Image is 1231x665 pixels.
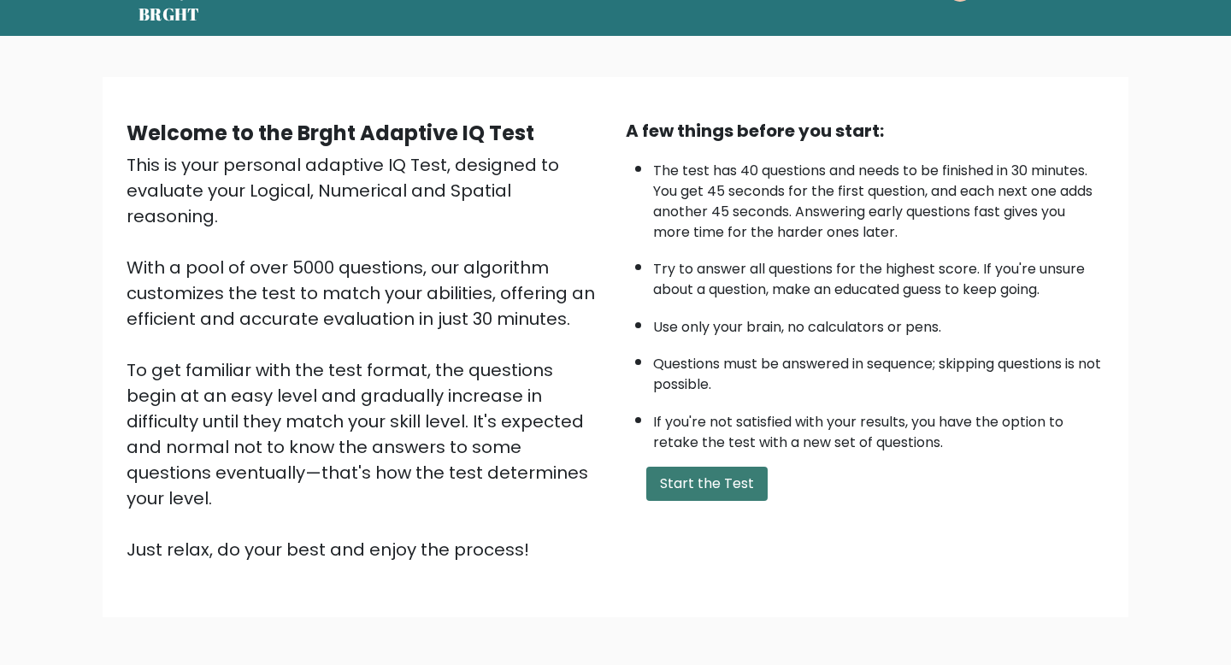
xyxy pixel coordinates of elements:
[653,403,1104,453] li: If you're not satisfied with your results, you have the option to retake the test with a new set ...
[653,309,1104,338] li: Use only your brain, no calculators or pens.
[653,345,1104,395] li: Questions must be answered in sequence; skipping questions is not possible.
[127,152,605,562] div: This is your personal adaptive IQ Test, designed to evaluate your Logical, Numerical and Spatial ...
[653,250,1104,300] li: Try to answer all questions for the highest score. If you're unsure about a question, make an edu...
[127,119,534,147] b: Welcome to the Brght Adaptive IQ Test
[626,118,1104,144] div: A few things before you start:
[138,4,200,25] h5: BRGHT
[646,467,768,501] button: Start the Test
[653,152,1104,243] li: The test has 40 questions and needs to be finished in 30 minutes. You get 45 seconds for the firs...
